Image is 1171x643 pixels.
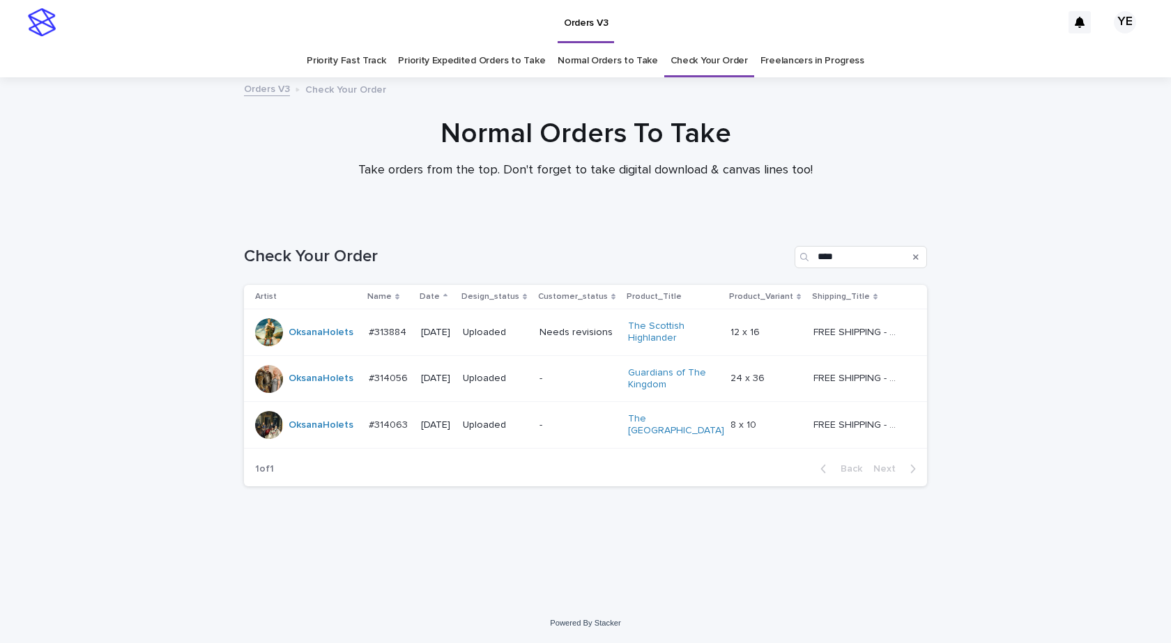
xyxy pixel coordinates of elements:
tr: OksanaHolets #313884#313884 [DATE]UploadedNeeds revisionsThe Scottish Highlander 12 x 1612 x 16 F... [244,309,927,356]
span: Back [832,464,862,474]
p: - [539,373,618,385]
p: Customer_status [538,289,608,304]
tr: OksanaHolets #314063#314063 [DATE]Uploaded-The [GEOGRAPHIC_DATA] 8 x 108 x 10 FREE SHIPPING - pre... [244,402,927,449]
a: OksanaHolets [289,419,353,431]
p: 12 x 16 [730,324,763,339]
a: Priority Expedited Orders to Take [398,45,545,77]
p: Product_Title [627,289,682,304]
p: Shipping_Title [812,289,870,304]
a: OksanaHolets [289,373,353,385]
p: Artist [255,289,277,304]
p: Uploaded [463,419,528,431]
p: FREE SHIPPING - preview in 1-2 business days, after your approval delivery will take 5-10 b.d. [813,417,903,431]
button: Back [809,463,868,475]
p: Uploaded [463,327,528,339]
input: Search [795,246,927,268]
p: FREE SHIPPING - preview in 1-2 business days, after your approval delivery will take 5-10 b.d. [813,324,903,339]
a: Normal Orders to Take [558,45,658,77]
p: #314063 [369,417,411,431]
p: Date [420,289,440,304]
a: Powered By Stacker [550,619,620,627]
p: 24 x 36 [730,370,767,385]
p: [DATE] [421,419,452,431]
p: Product_Variant [729,289,793,304]
a: Orders V3 [244,80,290,96]
p: Uploaded [463,373,528,385]
p: #313884 [369,324,409,339]
p: - [539,419,618,431]
a: Priority Fast Track [307,45,385,77]
p: Name [367,289,392,304]
button: Next [868,463,927,475]
p: Take orders from the top. Don't forget to take digital download & canvas lines too! [307,163,864,178]
div: YE [1114,11,1136,33]
span: Next [873,464,904,474]
a: Check Your Order [671,45,748,77]
p: Needs revisions [539,327,618,339]
a: Freelancers in Progress [760,45,864,77]
p: Check Your Order [305,81,386,96]
p: [DATE] [421,327,452,339]
p: 1 of 1 [244,452,285,486]
a: The Scottish Highlander [628,320,715,344]
a: Guardians of The Kingdom [628,367,715,391]
a: The [GEOGRAPHIC_DATA] [628,413,724,437]
p: [DATE] [421,373,452,385]
tr: OksanaHolets #314056#314056 [DATE]Uploaded-Guardians of The Kingdom 24 x 3624 x 36 FREE SHIPPING ... [244,355,927,402]
p: Design_status [461,289,519,304]
img: stacker-logo-s-only.png [28,8,56,36]
p: #314056 [369,370,411,385]
a: OksanaHolets [289,327,353,339]
p: FREE SHIPPING - preview in 1-2 business days, after your approval delivery will take 5-10 b.d. [813,370,903,385]
p: 8 x 10 [730,417,759,431]
h1: Normal Orders To Take [244,117,927,150]
h1: Check Your Order [244,247,789,267]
